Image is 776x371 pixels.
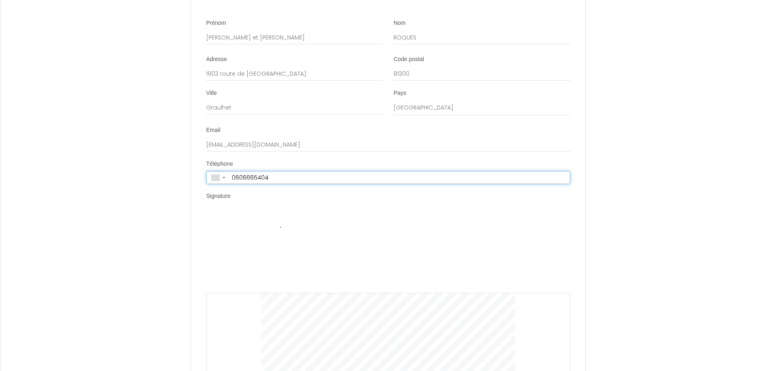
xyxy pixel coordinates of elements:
label: Code postal [393,55,424,64]
label: Adresse [206,55,227,64]
label: Téléphone [206,160,233,168]
label: Nom [393,19,406,27]
label: Prénom [206,19,226,27]
img: signature [261,211,515,293]
label: Email [206,126,220,134]
label: Pays [393,89,406,97]
label: Signature [206,192,231,200]
span: ▼ [222,176,226,179]
label: Ville [206,89,217,97]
